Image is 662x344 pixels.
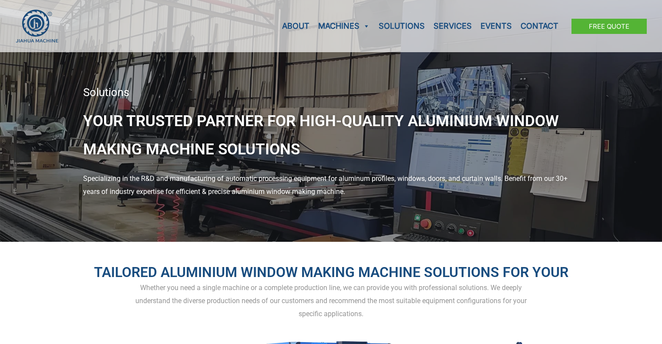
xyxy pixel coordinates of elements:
[83,264,579,282] h2: Tailored Aluminium Window Making Machine Solutions for Your
[83,281,579,320] div: Whether you need a single machine or a complete production line, we can provide you with professi...
[83,172,579,198] div: Specializing in the R&D and manufacturing of automatic processing equipment for aluminum profiles...
[15,9,59,43] img: JH Aluminium Window & Door Processing Machines
[83,107,579,164] h1: Your Trusted Partner for High-Quality Aluminium Window Making Machine Solutions
[83,87,579,98] div: Solutions
[571,19,647,34] a: Free Quote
